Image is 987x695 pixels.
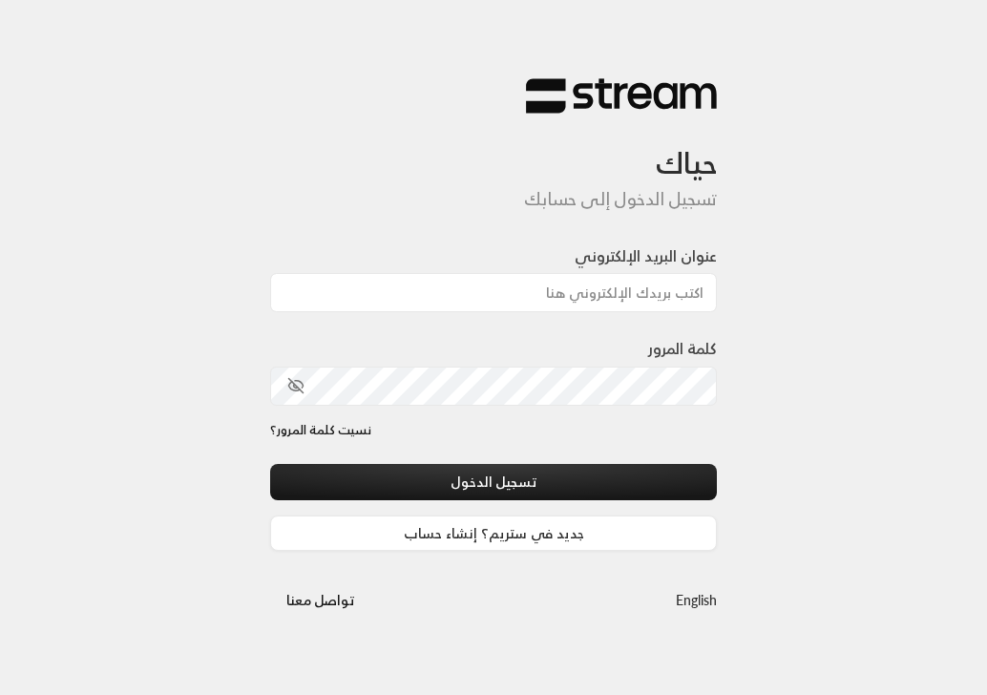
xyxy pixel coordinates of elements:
[676,582,717,618] a: English
[270,115,717,180] h3: حياك
[270,421,371,440] a: نسيت كلمة المرور؟
[270,464,717,499] button: تسجيل الدخول
[270,582,370,618] button: تواصل معنا
[526,77,717,115] img: Stream Logo
[648,337,717,360] label: كلمة المرور
[270,516,717,551] a: جديد في ستريم؟ إنشاء حساب
[270,273,717,312] input: اكتب بريدك الإلكتروني هنا
[575,244,717,267] label: عنوان البريد الإلكتروني
[280,369,312,402] button: toggle password visibility
[270,189,717,210] h5: تسجيل الدخول إلى حسابك
[270,588,370,612] a: تواصل معنا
